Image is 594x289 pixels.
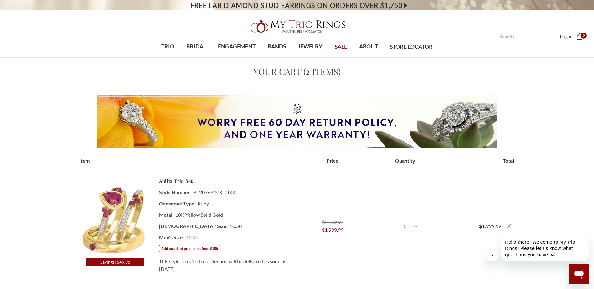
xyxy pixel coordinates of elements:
[328,37,353,57] a: SALE
[390,43,433,51] span: STORE LOCATOR
[155,37,180,57] a: TRIO
[292,37,328,57] a: JEWELRY
[159,209,173,221] dt: Metal:
[79,186,152,266] a: Savings: $49.98
[497,32,556,41] input: Search and use arrows or TAB to navigate results
[365,57,372,58] button: submenu toggle
[322,219,343,225] span: $2,049.97
[274,57,280,58] button: submenu toggle
[165,57,171,58] button: submenu toggle
[506,223,512,229] button: Remove Abilia 1 1/5 CT. T.W. Ruby and Diamond Trio Matching Wedding Ring Set 10K Yellow Gold from...
[569,264,589,284] iframe: Button to launch messaging window
[212,37,261,57] a: ENGAGEMENT
[159,187,289,198] dd: BT2076Y10K-C000
[161,43,174,51] span: TRIO
[159,187,191,198] dt: Style Number:
[159,257,286,273] span: This style is crafted to order and will be delivered as soon as [DATE]
[159,232,289,243] dd: 12.00
[576,33,583,40] svg: cart.cart_preview
[441,157,514,170] th: Total
[247,17,347,37] img: My Trio Rings
[159,198,196,209] dt: Gemstone Type:
[479,223,501,229] strong: $1,999.99
[297,157,369,170] th: Price
[79,186,151,258] img: Photo of Abilia 1 1/5 ct tw. Pear Solitaire Trio Set 10K Yellow Gold [BT2076Y-C000]
[79,157,297,170] th: Item
[218,43,256,51] span: ENGAGEMENT
[353,37,384,57] a: ABOUT
[322,226,343,234] span: $1,999.99
[159,232,184,243] dt: Men's Size:
[369,157,441,170] th: Quantity
[234,57,240,58] button: submenu toggle
[159,198,289,209] dd: Ruby
[298,43,323,51] span: JEWELRY
[97,95,497,148] img: Worry Free 60 Day Return Policy
[159,209,289,221] dd: 10K Yellow Solid Gold
[159,177,193,185] a: Abilia Trio Set
[581,33,587,39] span: 2
[262,37,292,57] a: BANDS
[399,223,410,229] input: Abilia 1 1/5 CT. T.W. Ruby and Diamond Trio Matching Wedding Ring Set 10K Yellow Gold
[193,57,199,58] button: submenu toggle
[79,65,515,78] h1: Your Cart (2 items)
[172,17,422,37] a: My Trio Rings
[159,221,228,232] dt: [DEMOGRAPHIC_DATA]' Size:
[576,33,586,40] a: Cart with 0 items
[560,33,573,40] a: Log in
[335,43,347,51] span: SALE
[486,249,499,261] iframe: Close message
[307,57,313,58] button: submenu toggle
[186,43,206,51] span: BRIDAL
[501,235,589,261] iframe: Message from company
[359,43,378,51] span: ABOUT
[268,43,286,51] span: BANDS
[384,37,439,57] a: STORE LOCATOR
[180,37,212,57] a: BRIDAL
